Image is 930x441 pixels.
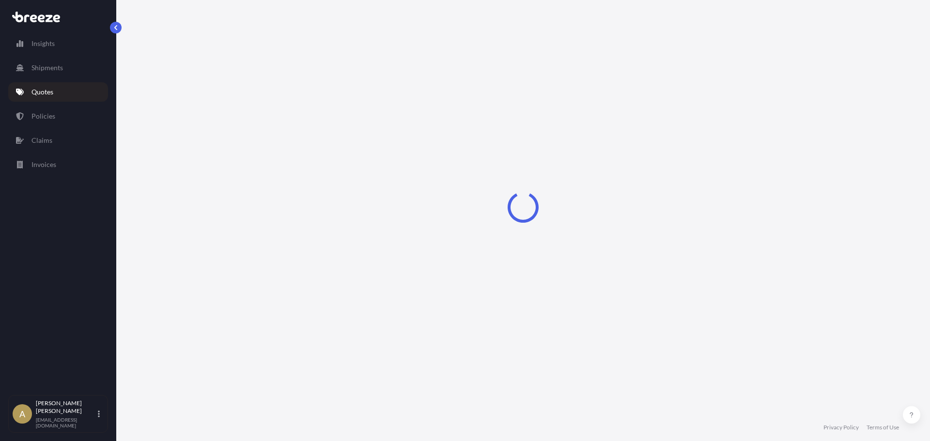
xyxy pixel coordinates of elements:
[867,424,899,431] a: Terms of Use
[8,131,108,150] a: Claims
[31,63,63,73] p: Shipments
[8,82,108,102] a: Quotes
[19,409,25,419] span: A
[31,111,55,121] p: Policies
[31,136,52,145] p: Claims
[36,417,96,428] p: [EMAIL_ADDRESS][DOMAIN_NAME]
[31,39,55,48] p: Insights
[8,58,108,77] a: Shipments
[8,34,108,53] a: Insights
[8,155,108,174] a: Invoices
[36,399,96,415] p: [PERSON_NAME] [PERSON_NAME]
[31,87,53,97] p: Quotes
[31,160,56,169] p: Invoices
[8,106,108,126] a: Policies
[823,424,859,431] a: Privacy Policy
